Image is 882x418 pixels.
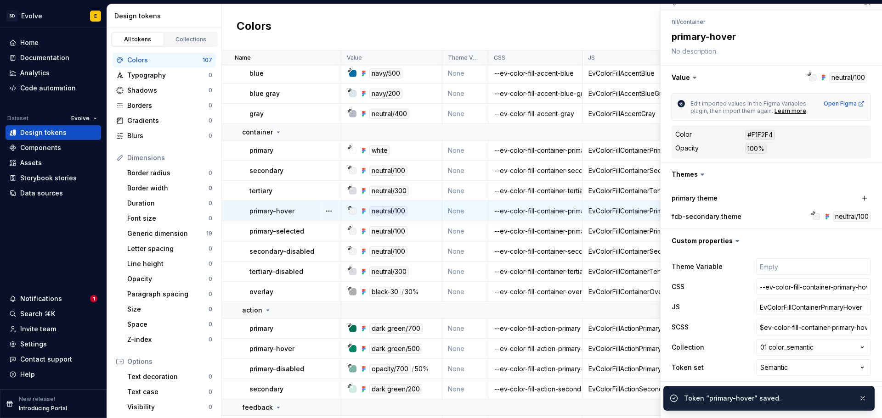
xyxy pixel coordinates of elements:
[369,145,390,156] div: white
[249,89,280,98] p: blue gray
[347,54,362,61] p: Value
[745,130,775,140] div: #F1F2F4
[249,385,283,394] p: secondary
[369,323,423,334] div: dark green/700
[583,69,685,78] div: EvColorFillAccentBlue
[127,305,209,314] div: Size
[442,359,488,379] td: None
[209,169,212,177] div: 0
[489,247,582,256] div: --ev-color-fill-container-secondary-disabled
[672,343,704,352] label: Collection
[756,258,871,275] input: Empty
[405,287,419,297] div: 30%
[6,140,101,155] a: Components
[127,320,209,329] div: Space
[114,11,218,21] div: Design tokens
[6,337,101,351] a: Settings
[124,385,216,399] a: Text case0
[489,186,582,195] div: --ev-color-fill-container-tertiary
[124,211,216,226] a: Font size0
[168,36,214,43] div: Collections
[113,98,216,113] a: Borders0
[209,245,212,252] div: 0
[6,367,101,382] button: Help
[20,68,50,78] div: Analytics
[127,199,209,208] div: Duration
[672,363,704,372] label: Token set
[127,101,209,110] div: Borders
[209,403,212,411] div: 0
[489,89,582,98] div: --ev-color-fill-accent-blue-gray
[672,194,718,203] label: primary theme
[833,212,871,222] div: neutral/100
[369,166,407,176] div: neutral/100
[489,69,582,78] div: --ev-color-fill-accent-blue
[442,262,488,282] td: None
[684,394,851,403] div: Token “primary-hover” saved.
[124,166,216,180] a: Border radius0
[209,306,212,313] div: 0
[249,364,304,373] p: primary-disabled
[235,54,251,61] p: Name
[369,89,402,99] div: navy/200
[583,109,685,118] div: EvColorFillAccentGray
[489,166,582,175] div: --ev-color-fill-container-secondary
[20,143,61,152] div: Components
[7,115,28,122] div: Dataset
[756,299,871,315] input: Empty
[583,287,685,296] div: EvColorFillContainerOverlay
[124,400,216,414] a: Visibility0
[489,287,582,296] div: --ev-color-fill-container-overlay
[124,272,216,286] a: Opacity0
[369,344,422,354] div: dark green/500
[124,181,216,195] a: Border width0
[775,107,806,115] a: Learn more
[401,287,404,297] div: /
[67,112,101,125] button: Evolve
[442,140,488,161] td: None
[369,206,407,216] div: neutral/100
[442,221,488,241] td: None
[412,364,414,374] div: /
[127,402,209,412] div: Visibility
[209,336,212,343] div: 0
[127,372,209,381] div: Text decoration
[442,318,488,339] td: None
[442,161,488,181] td: None
[442,63,488,84] td: None
[127,214,209,223] div: Font size
[20,309,55,318] div: Search ⌘K
[127,357,212,366] div: Options
[209,132,212,139] div: 0
[19,405,67,412] p: Introducing Portal
[206,230,212,237] div: 19
[249,146,273,155] p: primary
[20,294,62,303] div: Notifications
[20,38,39,47] div: Home
[369,287,401,297] div: black-30
[583,247,685,256] div: EvColorFillContainerSecondaryDisabled
[369,246,407,256] div: neutral/100
[124,302,216,317] a: Size0
[19,396,55,403] p: New release!
[442,241,488,262] td: None
[2,6,105,26] button: SDEvolveE
[209,87,212,94] div: 0
[6,66,101,80] a: Analytics
[209,290,212,298] div: 0
[824,100,865,107] a: Open Figma
[20,189,63,198] div: Data sources
[369,186,409,196] div: neutral/300
[20,324,56,334] div: Invite team
[489,364,582,373] div: --ev-color-fill-action-primary-disabled
[209,200,212,207] div: 0
[583,344,685,353] div: EvColorFillActionPrimaryHover
[113,83,216,98] a: Shadows0
[369,68,402,78] div: navy/500
[756,279,871,295] input: Empty
[442,181,488,201] td: None
[127,131,209,140] div: Blurs
[127,168,209,178] div: Border radius
[203,56,212,64] div: 107
[489,206,582,216] div: --ev-color-fill-container-primary-hover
